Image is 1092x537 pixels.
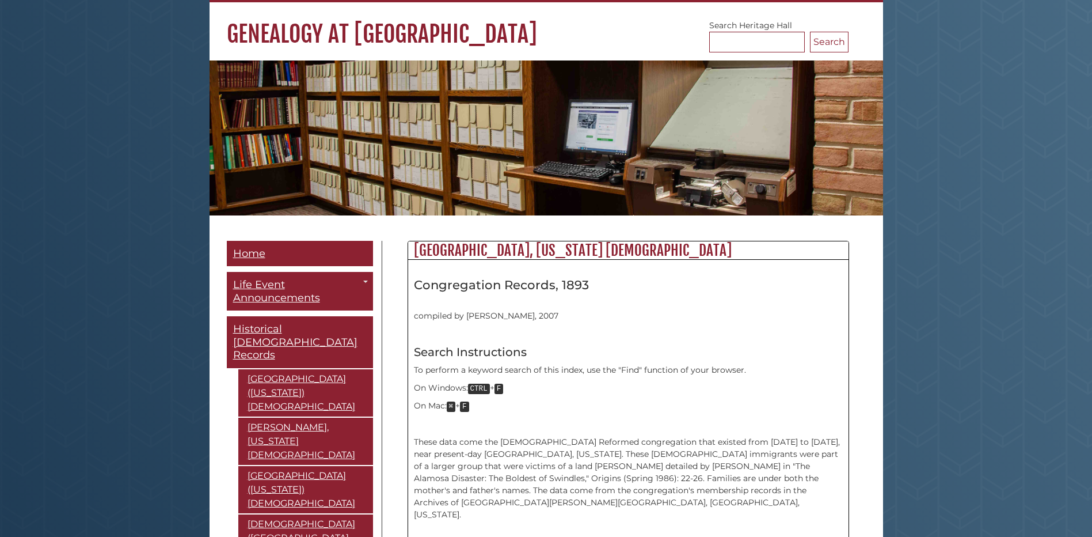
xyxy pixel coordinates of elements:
[468,384,490,394] kbd: CTRL
[460,402,469,412] kbd: F
[238,369,373,417] a: [GEOGRAPHIC_DATA] ([US_STATE]) [DEMOGRAPHIC_DATA]
[210,2,883,48] h1: Genealogy at [GEOGRAPHIC_DATA]
[238,418,373,465] a: [PERSON_NAME], [US_STATE] [DEMOGRAPHIC_DATA]
[494,384,504,394] kbd: F
[414,382,843,395] p: On Windows: +
[227,316,373,368] a: Historical [DEMOGRAPHIC_DATA] Records
[414,364,843,376] p: To perform a keyword search of this index, use the "Find" function of your browser.
[414,346,843,358] h4: Search Instructions
[227,241,373,267] a: Home
[414,436,843,521] p: These data come the [DEMOGRAPHIC_DATA] Reformed congregation that existed from [DATE] to [DATE], ...
[227,272,373,311] a: Life Event Announcements
[414,400,843,413] p: On Mac: +
[414,298,843,322] p: compiled by [PERSON_NAME], 2007
[408,241,849,260] h2: [GEOGRAPHIC_DATA], [US_STATE] [DEMOGRAPHIC_DATA]
[233,247,265,260] span: Home
[238,466,373,513] a: [GEOGRAPHIC_DATA] ([US_STATE]) [DEMOGRAPHIC_DATA]
[233,323,357,361] span: Historical [DEMOGRAPHIC_DATA] Records
[233,278,320,304] span: Life Event Announcements
[447,402,456,412] kbd: ⌘
[414,277,843,292] h3: Congregation Records, 1893
[810,32,849,52] button: Search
